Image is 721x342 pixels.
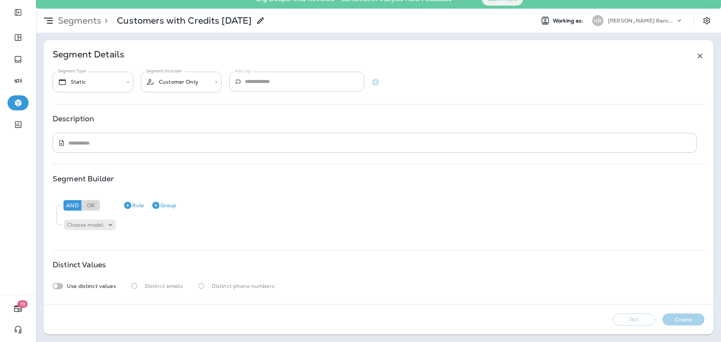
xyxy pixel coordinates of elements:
[58,68,86,74] label: Segment Type
[55,15,101,26] p: Segments
[67,222,104,228] p: Choose model
[700,14,713,27] button: Settings
[146,68,182,74] label: Segment Inclusion
[234,68,250,74] label: Add tag
[212,283,275,289] p: Distinct phone numbers
[53,116,94,122] p: Description
[67,283,116,289] p: Use distinct values
[53,176,114,182] p: Segment Builder
[117,15,252,26] p: Customers with Credits [DATE]
[613,313,655,325] button: Test
[18,300,28,308] span: 19
[53,262,106,268] p: Distinct Values
[117,15,252,26] div: Customers with Credits 10-7-25
[553,18,585,24] span: Working as:
[146,77,210,87] div: Customer Only
[592,15,603,26] div: HR
[148,199,179,211] button: Group
[120,199,147,211] button: Rule
[145,283,183,289] p: Distinct emails
[662,313,704,325] button: Create
[53,51,124,60] p: Segment Details
[58,78,121,87] div: Static
[63,200,81,211] div: And
[8,5,29,20] button: Expand Sidebar
[8,301,29,316] button: 19
[82,200,100,211] div: Or
[608,18,676,24] p: [PERSON_NAME] Ranch Golf Club
[101,15,108,26] p: >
